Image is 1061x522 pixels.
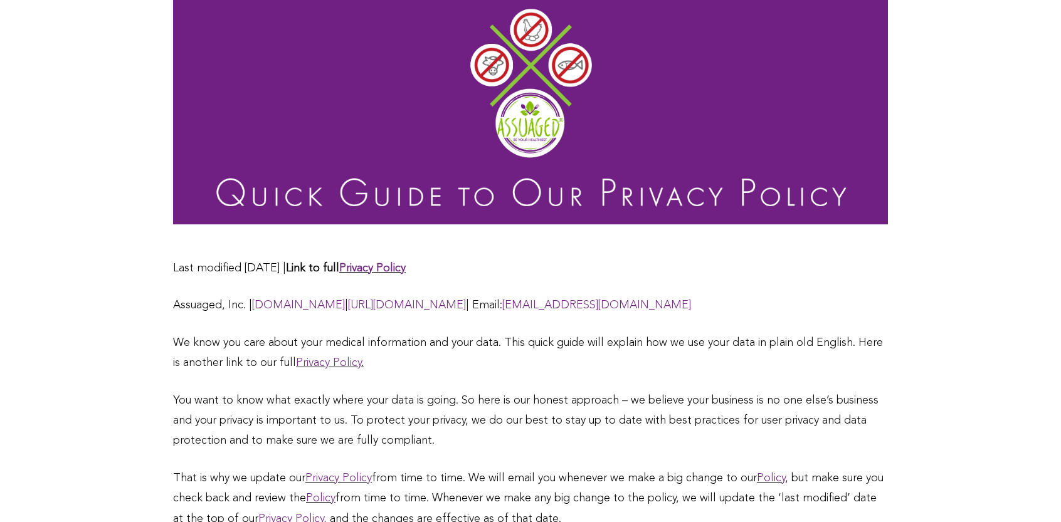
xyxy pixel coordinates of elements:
[306,493,335,504] a: Policy
[998,462,1061,522] iframe: Chat Widget
[173,390,888,451] p: You want to know what exactly where your data is going. So here is our honest approach – we belie...
[296,357,361,368] a: Privacy Policy
[286,263,406,274] span: Link to full
[757,472,785,484] a: Policy
[252,300,345,311] a: [DOMAIN_NAME]
[173,333,888,373] p: We know you care about your medical information and your data. This quick guide will explain how ...
[305,472,372,484] a: Privacy Policy
[348,300,466,311] a: [URL][DOMAIN_NAME]
[339,263,406,274] a: Privacy Policy
[173,258,888,278] p: Last modified [DATE] |
[502,300,691,311] a: [EMAIL_ADDRESS][DOMAIN_NAME]
[296,357,364,368] u: .
[173,295,888,315] p: Assuaged, Inc. | | | Email:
